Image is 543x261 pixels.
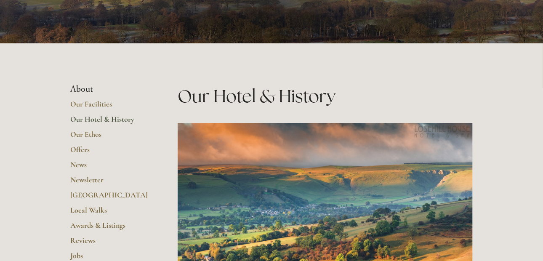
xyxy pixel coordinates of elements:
[70,236,151,251] a: Reviews
[70,190,151,205] a: [GEOGRAPHIC_DATA]
[70,175,151,190] a: Newsletter
[70,115,151,130] a: Our Hotel & History
[70,160,151,175] a: News
[70,130,151,145] a: Our Ethos
[70,84,151,95] li: About
[70,99,151,115] a: Our Facilities
[70,221,151,236] a: Awards & Listings
[70,205,151,221] a: Local Walks
[70,145,151,160] a: Offers
[178,84,473,109] h1: Our Hotel & History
